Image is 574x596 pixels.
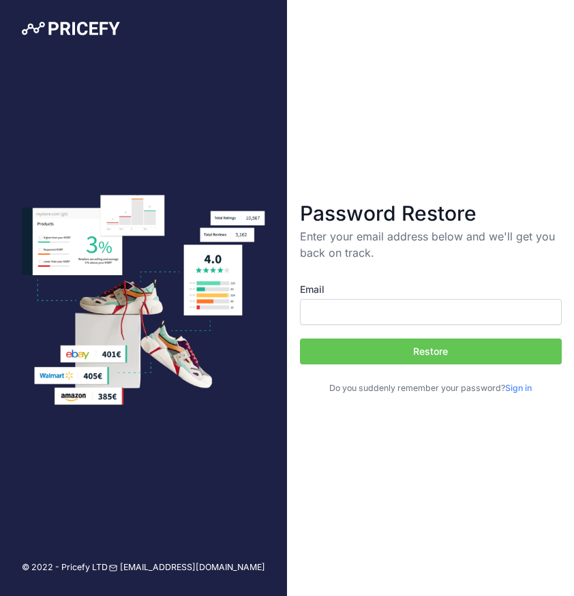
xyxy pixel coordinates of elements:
p: Do you suddenly remember your password? [300,382,562,395]
a: Sign in [505,383,532,393]
p: Enter your email address below and we'll get you back on track. [300,228,562,261]
button: Restore [300,339,562,364]
label: Email [300,283,562,296]
p: © 2022 - Pricefy LTD [22,561,108,574]
h3: Password Restore [300,201,562,225]
img: Pricefy [22,22,120,35]
a: [EMAIL_ADDRESS][DOMAIN_NAME] [109,561,265,574]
